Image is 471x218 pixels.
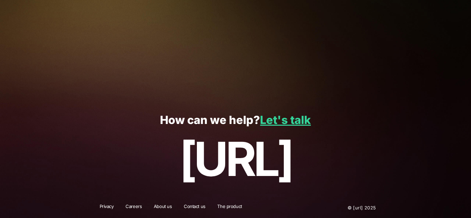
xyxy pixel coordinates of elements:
a: Careers [121,203,146,212]
p: © [URL] 2025 [306,203,376,212]
p: [URL] [15,133,456,186]
a: About us [149,203,177,212]
a: The product [213,203,246,212]
a: Contact us [179,203,210,212]
a: Let's talk [260,113,311,127]
p: How can we help? [15,114,456,127]
a: Privacy [95,203,118,212]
